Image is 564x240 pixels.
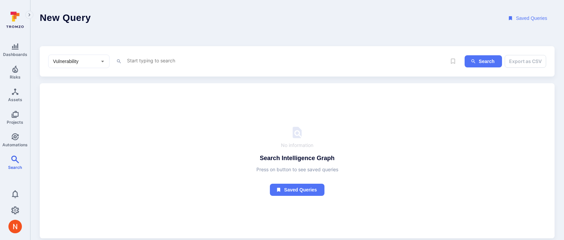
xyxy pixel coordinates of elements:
[8,220,22,233] img: ACg8ocIprwjrgDQnDsNSk9Ghn5p5-B8DpAKWoJ5Gi9syOE4K59tr4Q=s96-c
[270,173,324,196] a: Saved queries
[27,12,32,18] i: Expand navigation menu
[40,12,91,25] h1: New Query
[3,52,27,57] span: Dashboards
[260,154,335,162] h4: Search Intelligence Graph
[8,165,22,170] span: Search
[465,55,502,68] button: ig-search
[281,142,313,149] span: No information
[447,55,459,67] span: Save query
[126,56,446,65] textarea: Intelligence Graph search area
[502,12,555,25] button: Saved Queries
[52,58,96,65] input: Select basic entity
[256,166,338,173] span: Press on button to see saved queries
[270,184,324,196] button: Saved queries
[505,55,546,68] button: Export as CSV
[8,220,22,233] div: Neeren Patki
[8,97,22,102] span: Assets
[7,120,23,125] span: Projects
[98,57,107,65] button: Open
[10,74,21,80] span: Risks
[2,142,28,147] span: Automations
[25,11,33,19] button: Expand navigation menu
